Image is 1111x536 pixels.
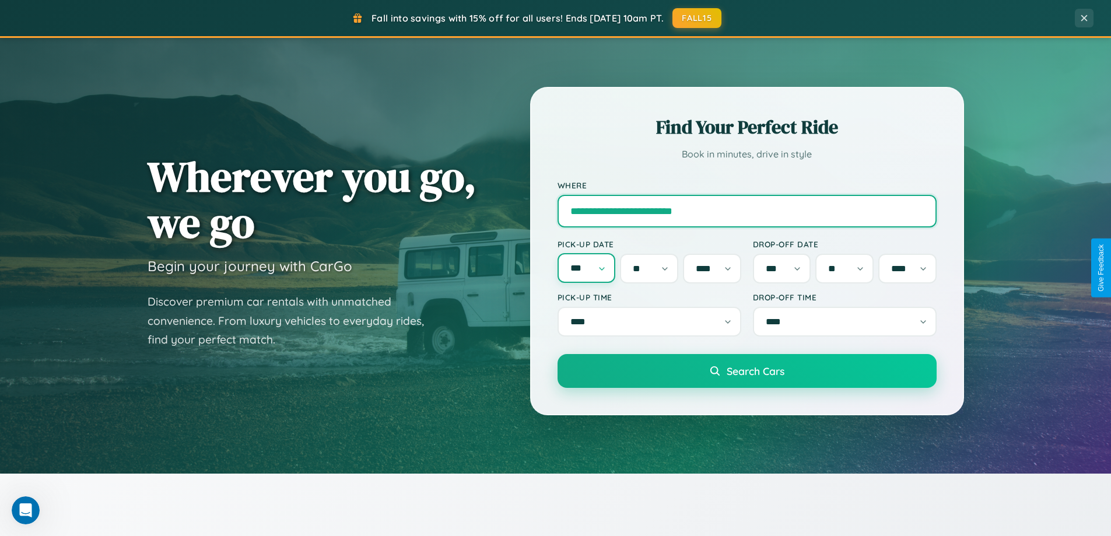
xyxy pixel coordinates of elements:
[558,239,741,249] label: Pick-up Date
[558,146,937,163] p: Book in minutes, drive in style
[558,114,937,140] h2: Find Your Perfect Ride
[753,292,937,302] label: Drop-off Time
[12,496,40,524] iframe: Intercom live chat
[558,354,937,388] button: Search Cars
[672,8,721,28] button: FALL15
[148,292,439,349] p: Discover premium car rentals with unmatched convenience. From luxury vehicles to everyday rides, ...
[371,12,664,24] span: Fall into savings with 15% off for all users! Ends [DATE] 10am PT.
[148,153,476,246] h1: Wherever you go, we go
[1097,244,1105,292] div: Give Feedback
[727,365,784,377] span: Search Cars
[148,257,352,275] h3: Begin your journey with CarGo
[558,180,937,190] label: Where
[753,239,937,249] label: Drop-off Date
[558,292,741,302] label: Pick-up Time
